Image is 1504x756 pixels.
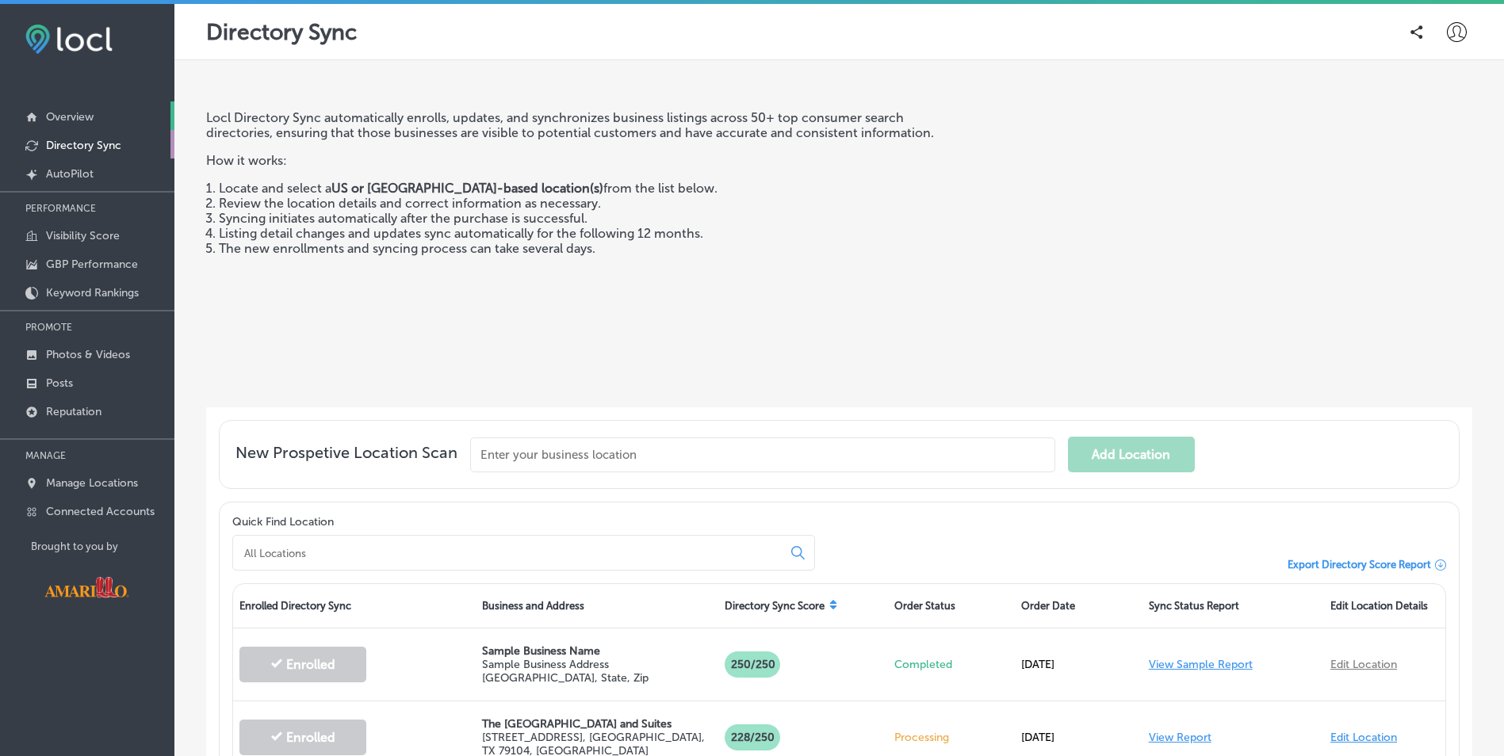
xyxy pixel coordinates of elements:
[219,241,959,256] li: The new enrollments and syncing process can take several days.
[482,644,712,658] p: Sample Business Name
[243,546,779,560] input: All Locations
[239,720,366,755] button: Enrolled
[46,167,94,181] p: AutoPilot
[46,110,94,124] p: Overview
[1330,658,1397,671] a: Edit Location
[971,110,1472,391] iframe: Locl: Directory Sync Overview
[1288,559,1431,571] span: Export Directory Score Report
[46,348,130,361] p: Photos & Videos
[46,286,139,300] p: Keyword Rankings
[46,405,101,418] p: Reputation
[25,25,113,54] img: fda3e92497d09a02dc62c9cd864e3231.png
[1015,642,1142,687] div: [DATE]
[1149,658,1253,671] a: View Sample Report
[1068,437,1195,472] button: Add Location
[235,443,457,472] span: New Prospetive Location Scan
[206,110,959,140] p: Locl Directory Sync automatically enrolls, updates, and synchronizes business listings across 50+...
[233,584,476,628] div: Enrolled Directory Sync
[46,476,138,490] p: Manage Locations
[206,19,357,45] p: Directory Sync
[46,376,73,390] p: Posts
[46,258,138,271] p: GBP Performance
[725,651,780,678] p: 250/250
[888,584,1016,628] div: Order Status
[219,196,959,211] li: Review the location details and correct information as necessary.
[219,211,959,226] li: Syncing initiates automatically after the purchase is successful.
[725,724,780,750] p: 228 /250
[1015,584,1142,628] div: Order Date
[31,540,174,552] p: Brought to you by
[31,565,142,609] img: Visit Amarillo
[894,658,1009,671] p: Completed
[46,139,121,152] p: Directory Sync
[219,181,959,196] li: Locate and select a from the list below.
[482,717,712,731] p: The [GEOGRAPHIC_DATA] and Suites
[1142,584,1324,628] div: Sync Status Report
[219,226,959,241] li: Listing detail changes and updates sync automatically for the following 12 months.
[232,515,334,529] label: Quick Find Location
[482,658,712,671] p: Sample Business Address
[482,671,712,685] p: [GEOGRAPHIC_DATA], State, Zip
[239,647,366,682] button: Enrolled
[1149,731,1211,744] a: View Report
[718,584,888,628] div: Directory Sync Score
[470,437,1055,472] input: Enter your business location
[46,505,155,518] p: Connected Accounts
[46,229,120,242] p: Visibility Score
[331,181,603,196] strong: US or [GEOGRAPHIC_DATA]-based location(s)
[476,584,718,628] div: Business and Address
[206,140,959,168] p: How it works:
[1330,731,1397,744] a: Edit Location
[894,731,1009,744] p: Processing
[1324,584,1445,628] div: Edit Location Details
